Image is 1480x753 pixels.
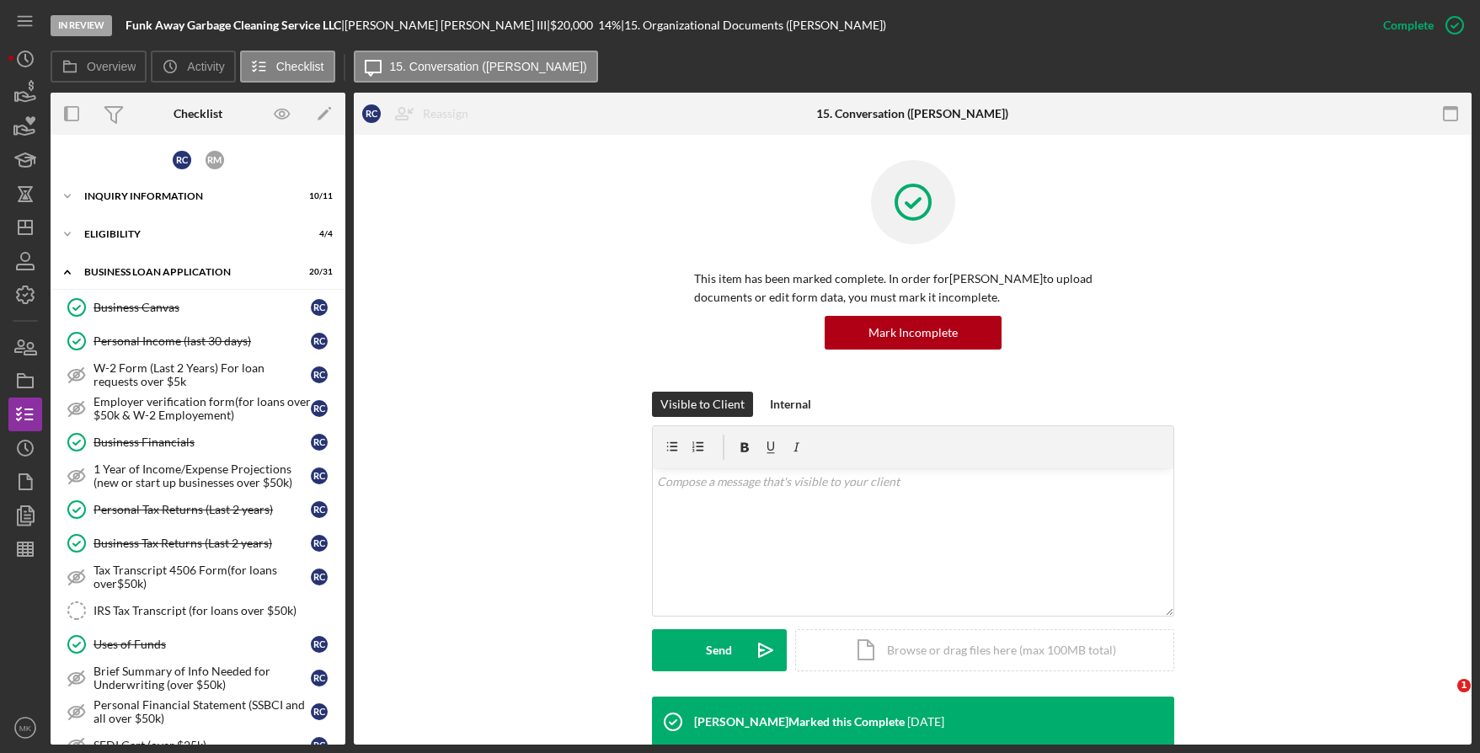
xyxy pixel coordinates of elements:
[59,661,337,695] a: Brief Summary of Info Needed for Underwriting (over $50k)RC
[94,503,311,516] div: Personal Tax Returns (Last 2 years)
[59,695,337,729] a: Personal Financial Statement (SSBCI and all over $50k)RC
[94,698,311,725] div: Personal Financial Statement (SSBCI and all over $50k)
[59,324,337,358] a: Personal Income (last 30 days)RC
[345,19,550,32] div: [PERSON_NAME] [PERSON_NAME] III |
[94,638,311,651] div: Uses of Funds
[302,267,333,277] div: 20 / 31
[390,60,587,73] label: 15. Conversation ([PERSON_NAME])
[59,459,337,493] a: 1 Year of Income/Expense Projections (new or start up businesses over $50k)RC
[311,703,328,720] div: R C
[311,434,328,451] div: R C
[1366,8,1472,42] button: Complete
[59,594,337,627] a: IRS Tax Transcript (for loans over $50k)
[84,191,291,201] div: INQUIRY INFORMATION
[206,151,224,169] div: R M
[51,51,147,83] button: Overview
[84,229,291,239] div: ELIGIBILITY
[761,392,820,417] button: Internal
[311,501,328,518] div: R C
[302,229,333,239] div: 4 / 4
[59,526,337,560] a: Business Tax Returns (Last 2 years)RC
[94,334,311,348] div: Personal Income (last 30 days)
[311,400,328,417] div: R C
[126,19,345,32] div: |
[276,60,324,73] label: Checklist
[311,636,328,653] div: R C
[94,361,311,388] div: W-2 Form (Last 2 Years) For loan requests over $5k
[652,392,753,417] button: Visible to Client
[660,392,745,417] div: Visible to Client
[59,425,337,459] a: Business FinancialsRC
[868,316,958,350] div: Mark Incomplete
[423,97,468,131] div: Reassign
[550,18,593,32] span: $20,000
[126,18,341,32] b: Funk Away Garbage Cleaning Service LLC
[94,537,311,550] div: Business Tax Returns (Last 2 years)
[151,51,235,83] button: Activity
[59,627,337,661] a: Uses of FundsRC
[706,629,732,671] div: Send
[302,191,333,201] div: 10 / 11
[94,301,311,314] div: Business Canvas
[94,462,311,489] div: 1 Year of Income/Expense Projections (new or start up businesses over $50k)
[94,665,311,692] div: Brief Summary of Info Needed for Underwriting (over $50k)
[94,563,311,590] div: Tax Transcript 4506 Form(for loans over$50k)
[362,104,381,123] div: R C
[94,395,311,422] div: Employer verification form(for loans over $50k & W-2 Employement)
[59,493,337,526] a: Personal Tax Returns (Last 2 years)RC
[173,151,191,169] div: R C
[311,366,328,383] div: R C
[1383,8,1434,42] div: Complete
[311,569,328,585] div: R C
[59,358,337,392] a: W-2 Form (Last 2 Years) For loan requests over $5kRC
[694,715,905,729] div: [PERSON_NAME] Marked this Complete
[825,316,1002,350] button: Mark Incomplete
[770,392,811,417] div: Internal
[694,270,1132,307] p: This item has been marked complete. In order for [PERSON_NAME] to upload documents or edit form d...
[94,739,311,752] div: SEDI Cert (over $25k)
[19,724,32,733] text: MK
[311,299,328,316] div: R C
[598,19,621,32] div: 14 %
[240,51,335,83] button: Checklist
[8,711,42,745] button: MK
[311,670,328,686] div: R C
[1423,679,1463,719] iframe: Intercom live chat
[311,535,328,552] div: R C
[59,392,337,425] a: Employer verification form(for loans over $50k & W-2 Employement)RC
[187,60,224,73] label: Activity
[84,267,291,277] div: BUSINESS LOAN APPLICATION
[59,560,337,594] a: Tax Transcript 4506 Form(for loans over$50k)RC
[94,435,311,449] div: Business Financials
[51,15,112,36] div: In Review
[94,604,336,617] div: IRS Tax Transcript (for loans over $50k)
[354,51,598,83] button: 15. Conversation ([PERSON_NAME])
[311,467,328,484] div: R C
[59,291,337,324] a: Business CanvasRC
[1457,679,1471,692] span: 1
[907,715,944,729] time: 2025-09-05 16:32
[311,333,328,350] div: R C
[354,97,485,131] button: RCReassign
[652,629,787,671] button: Send
[174,107,222,120] div: Checklist
[816,107,1008,120] div: 15. Conversation ([PERSON_NAME])
[87,60,136,73] label: Overview
[621,19,886,32] div: | 15. Organizational Documents ([PERSON_NAME])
